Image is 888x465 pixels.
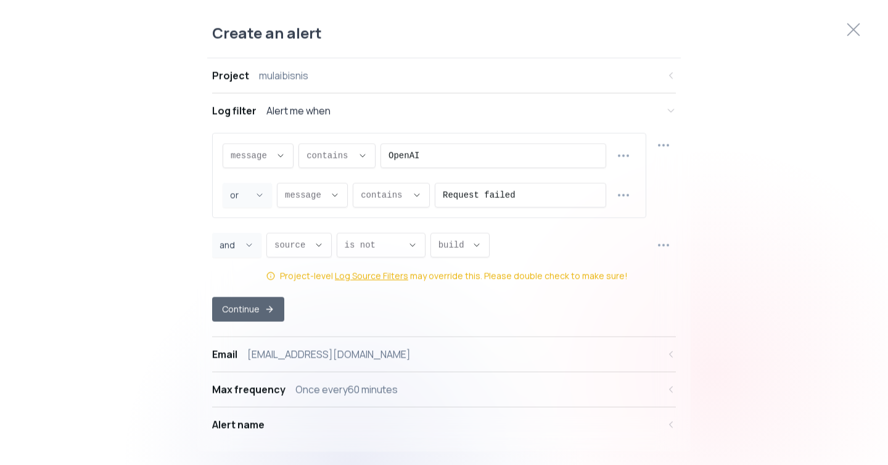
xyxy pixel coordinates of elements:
div: Project-level may override this. Please double check to make sure! [280,270,628,282]
span: build [438,239,467,252]
button: Joiner Select [223,183,272,208]
button: Email[EMAIL_ADDRESS][DOMAIN_NAME] [212,337,676,372]
div: Log filterAlert me when [212,128,676,337]
div: Max frequency [212,382,286,397]
button: Descriptive Select [223,144,294,168]
div: [EMAIL_ADDRESS][DOMAIN_NAME] [247,347,411,362]
div: Email [212,347,237,362]
button: Descriptive Select [266,233,332,258]
span: source [274,239,309,252]
span: or [230,189,250,202]
span: contains [361,189,407,202]
button: Alert name [212,408,676,442]
span: contains [306,150,353,162]
button: Log filterAlert me when [212,94,676,128]
button: Descriptive Select [353,183,430,208]
div: mulaibisnis [259,68,308,83]
div: Alert me when [266,104,331,118]
button: Descriptive Select [430,233,490,258]
div: Alert name [212,418,265,432]
button: Descriptive Select [298,144,376,168]
div: Log filter [212,104,257,118]
span: and [220,239,239,252]
button: Descriptive Select [277,183,348,208]
button: Descriptive Select [337,233,425,258]
input: Enter text value... [443,184,598,207]
a: Log Source Filters [335,270,408,282]
span: message [231,150,271,162]
button: Joiner Select [212,233,261,258]
div: Create an alert [207,23,681,59]
button: Continue [212,297,284,322]
span: is not [345,239,403,252]
div: Project [212,68,249,83]
button: Max frequencyOnce every60 minutes [212,372,676,407]
span: message [285,189,325,202]
button: Projectmulaibisnis [212,59,676,93]
input: Enter text value... [388,144,598,168]
div: Once every 60 minutes [295,382,398,397]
